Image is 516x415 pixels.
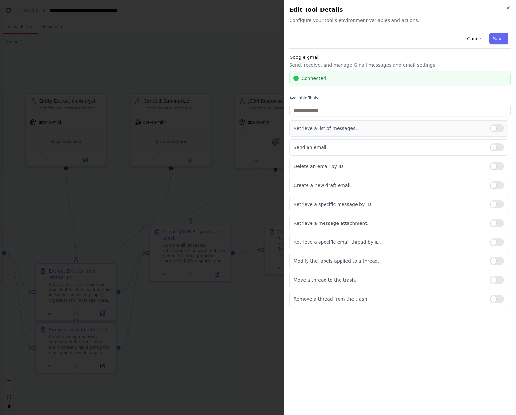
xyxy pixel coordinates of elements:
[289,5,511,14] h2: Edit Tool Details
[293,182,484,189] p: Create a new draft email.
[293,125,484,132] p: Retrieve a list of messages.
[463,33,486,44] button: Cancel
[293,277,484,283] p: Move a thread to the trash.
[293,201,484,207] p: Retrieve a specific message by ID.
[293,220,484,226] p: Retrieve a message attachment.
[301,75,326,82] span: Connected
[293,258,484,264] p: Modify the labels applied to a thread.
[289,54,511,60] h3: Google gmail
[289,62,511,68] p: Send, receive, and manage Gmail messages and email settings.
[289,17,511,24] span: Configure your tool's environment variables and actions.
[293,239,484,245] p: Retrieve a specific email thread by ID.
[289,95,511,101] label: Available Tools
[293,296,484,302] p: Remove a thread from the trash.
[293,163,484,170] p: Delete an email by ID.
[489,33,508,44] button: Save
[293,144,484,151] p: Send an email.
